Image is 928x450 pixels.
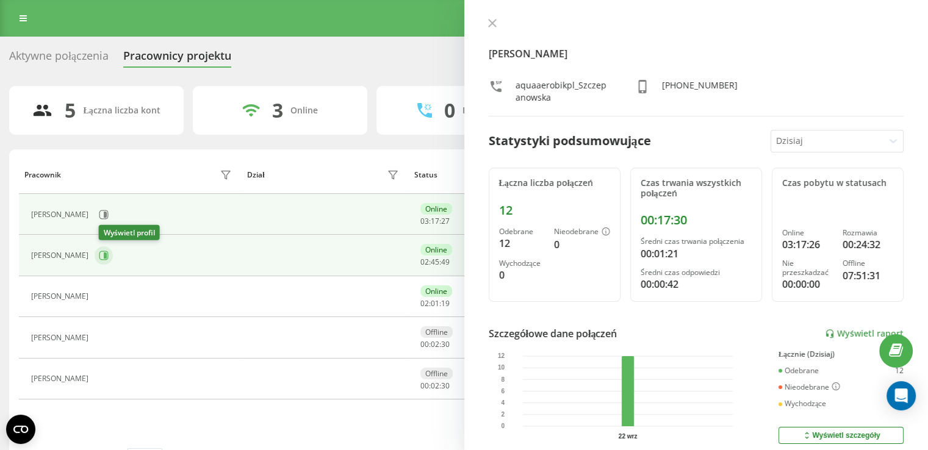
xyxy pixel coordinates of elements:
h4: [PERSON_NAME] [489,46,904,61]
div: Wyświetl profil [99,225,160,240]
div: Nie przeszkadzać [782,259,833,277]
div: Pracownicy projektu [123,49,231,68]
div: Łączna liczba połączeń [499,178,610,188]
div: Open Intercom Messenger [887,381,916,410]
span: 30 [441,380,450,391]
div: : : [420,217,450,226]
div: Rozmawiają [462,105,511,116]
div: Dział [247,171,264,179]
span: 00 [420,380,429,391]
div: 0 [444,99,455,122]
div: Nieodebrane [554,227,610,237]
div: 00:17:30 [641,213,752,227]
button: Open CMP widget [6,415,35,444]
div: Offline [420,326,453,338]
div: [PERSON_NAME] [31,334,92,342]
div: [PERSON_NAME] [31,374,92,383]
div: Offline [420,368,453,379]
div: Offline [843,259,893,268]
div: Średni czas odpowiedzi [641,268,752,277]
span: 03 [420,216,429,226]
div: 3 [272,99,283,122]
div: Aktywne połączenia [9,49,109,68]
span: 02 [431,339,439,349]
div: 07:51:31 [843,268,893,283]
div: Rozmawia [843,229,893,237]
div: aquaaerobikpl_Szczepanowska [516,79,611,104]
text: 10 [498,364,505,371]
div: Statystyki podsumowujące [489,132,651,150]
div: Online [782,229,833,237]
div: Status [414,171,437,179]
div: 0 [554,237,610,252]
div: Online [290,105,318,116]
div: Odebrane [779,366,819,375]
div: Online [420,244,452,255]
div: : : [420,340,450,349]
text: 0 [501,423,505,429]
div: 0 [499,268,544,282]
div: : : [420,258,450,266]
span: 49 [441,257,450,267]
text: 12 [498,352,505,359]
text: 22 wrz [618,433,637,440]
span: 19 [441,298,450,309]
span: 02 [420,298,429,309]
div: 00:00:00 [782,277,833,291]
span: 17 [431,216,439,226]
div: Wychodzące [499,259,544,268]
div: Odebrane [499,227,544,236]
div: Online [420,285,452,297]
div: 5 [65,99,76,122]
div: [PERSON_NAME] [31,251,92,260]
div: Łączna liczba kont [83,105,160,116]
div: Szczegółowe dane połączeń [489,326,617,341]
div: Online [420,203,452,215]
div: [PHONE_NUMBER] [662,79,738,104]
button: Wyświetl szczegóły [779,427,904,444]
div: 00:01:21 [641,246,752,261]
div: [PERSON_NAME] [31,210,92,219]
text: 4 [501,399,505,406]
div: Pracownik [24,171,61,179]
div: [PERSON_NAME] [31,292,92,301]
div: Czas trwania wszystkich połączeń [641,178,752,199]
div: 12 [895,366,904,375]
span: 02 [431,380,439,391]
text: 2 [501,411,505,418]
span: 02 [420,257,429,267]
div: 00:00:42 [641,277,752,291]
span: 01 [431,298,439,309]
span: 30 [441,339,450,349]
div: Czas pobytu w statusach [782,178,893,188]
span: 27 [441,216,450,226]
span: 00 [420,339,429,349]
a: Wyświetl raport [825,329,904,339]
div: : : [420,299,450,308]
div: Łącznie (Dzisiaj) [779,350,904,359]
text: 6 [501,388,505,395]
span: 45 [431,257,439,267]
div: Nieodebrane [779,382,840,392]
div: 12 [499,203,610,218]
text: 8 [501,376,505,383]
div: Średni czas trwania połączenia [641,237,752,246]
div: 03:17:26 [782,237,833,252]
div: : : [420,382,450,390]
div: 12 [499,236,544,251]
div: Wyświetl szczegóły [802,430,880,440]
div: 00:24:32 [843,237,893,252]
div: Wychodzące [779,399,826,408]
